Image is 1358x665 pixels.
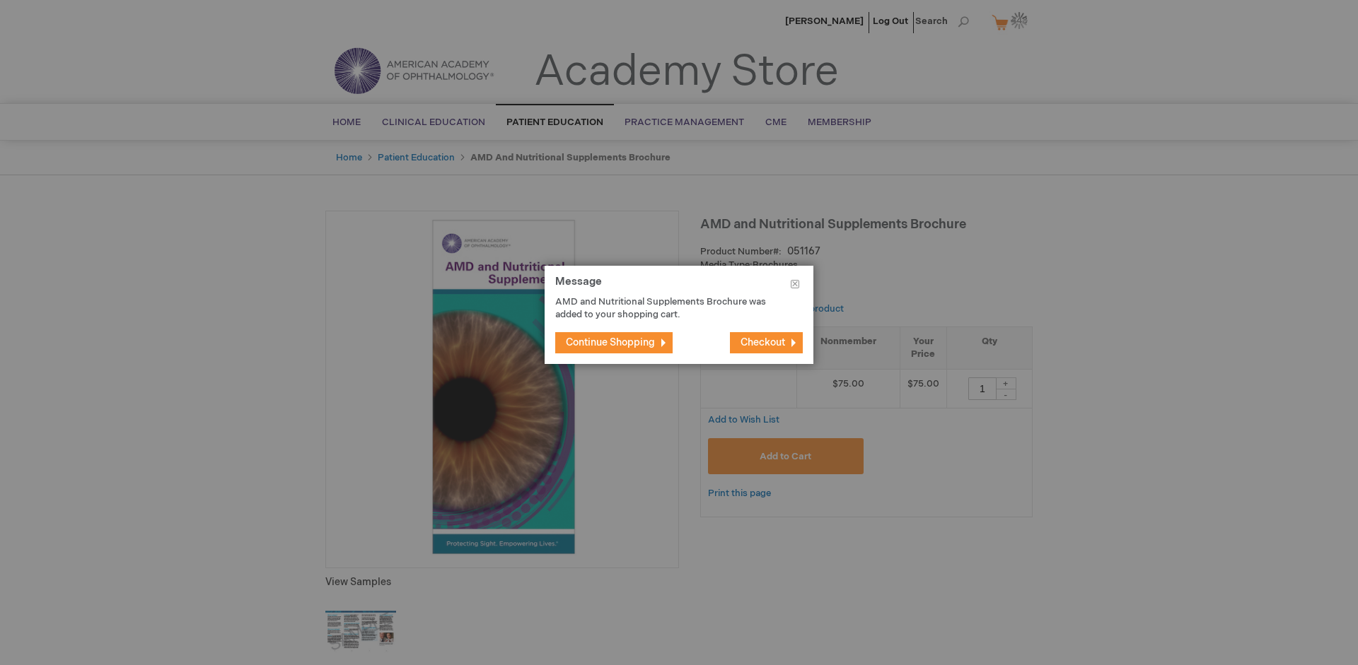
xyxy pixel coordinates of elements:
[555,295,782,322] p: AMD and Nutritional Supplements Brochure was added to your shopping cart.
[566,336,655,348] span: Continue Shopping
[555,276,803,295] h1: Message
[741,336,785,348] span: Checkout
[730,332,803,353] button: Checkout
[555,332,673,353] button: Continue Shopping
